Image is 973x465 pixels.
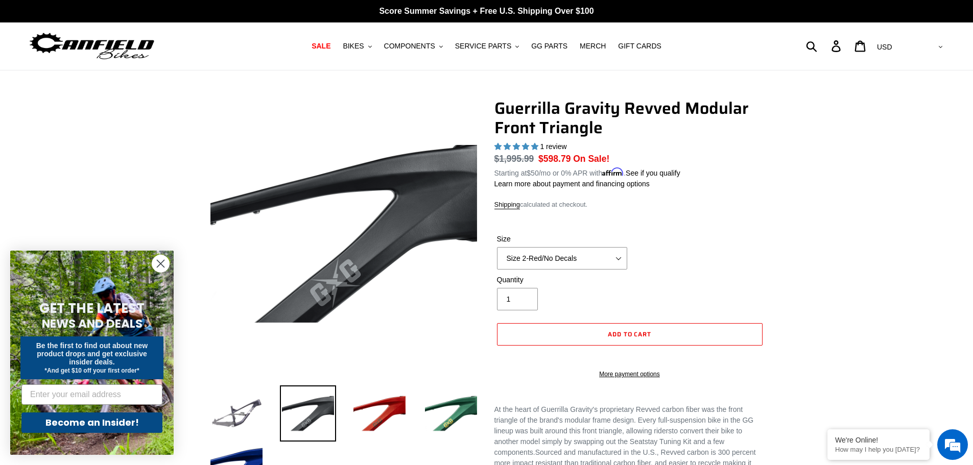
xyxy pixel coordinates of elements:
span: Be the first to find out about new product drops and get exclusive insider deals. [36,341,148,366]
img: Load image into Gallery viewer, Guerrilla Gravity Revved Modular Front Triangle [280,385,336,442]
p: How may I help you today? [835,446,922,453]
span: SERVICE PARTS [455,42,511,51]
img: Canfield Bikes [28,30,156,62]
button: Add to cart [497,323,763,346]
input: Search [812,35,838,57]
span: Add to cart [608,329,652,339]
h1: Guerrilla Gravity Revved Modular Front Triangle [494,99,765,138]
span: NEWS AND DEALS [42,315,143,332]
span: GIFT CARDS [618,42,661,51]
a: SALE [306,39,336,53]
a: Shipping [494,201,520,209]
span: MERCH [580,42,606,51]
button: COMPONENTS [379,39,448,53]
span: COMPONENTS [384,42,435,51]
span: to convert their bike to another model simply by swapping out the Seatstay Tuning Kit and a few c... [494,427,743,456]
span: BIKES [343,42,364,51]
div: calculated at checkout. [494,200,765,210]
span: 5.00 stars [494,142,540,151]
span: $598.79 [538,154,571,164]
button: BIKES [338,39,376,53]
div: We're Online! [835,436,922,444]
button: Close dialog [152,255,170,273]
img: Load image into Gallery viewer, Guerrilla Gravity Revved Modular Front Triangle [423,385,479,442]
a: MERCH [575,39,611,53]
span: *And get $10 off your first order* [44,367,139,374]
span: GG PARTS [531,42,567,51]
button: SERVICE PARTS [450,39,524,53]
button: Become an Insider! [21,412,162,433]
span: 1 review [540,142,566,151]
p: Starting at /mo or 0% APR with . [494,165,680,179]
label: Quantity [497,275,627,285]
img: Load image into Gallery viewer, Guerrilla Gravity Revved Modular Front Triangle [208,385,265,442]
a: GG PARTS [526,39,573,53]
a: See if you qualify - Learn more about Affirm Financing (opens in modal) [626,169,680,177]
span: At the heart of Guerrilla Gravity's proprietary Revved carbon fiber was the front triangle of the... [494,405,754,435]
label: Size [497,234,627,244]
a: More payment options [497,370,763,379]
span: $50 [527,169,538,177]
img: Load image into Gallery viewer, Guerrilla Gravity Revved Modular Front Triangle [351,385,408,442]
input: Enter your email address [21,384,162,405]
span: On Sale! [573,152,609,165]
a: Learn more about payment and financing options [494,180,650,188]
span: GET THE LATEST [39,299,145,317]
span: SALE [312,42,330,51]
a: GIFT CARDS [613,39,667,53]
s: $1,995.99 [494,154,534,164]
span: Affirm [602,167,624,176]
